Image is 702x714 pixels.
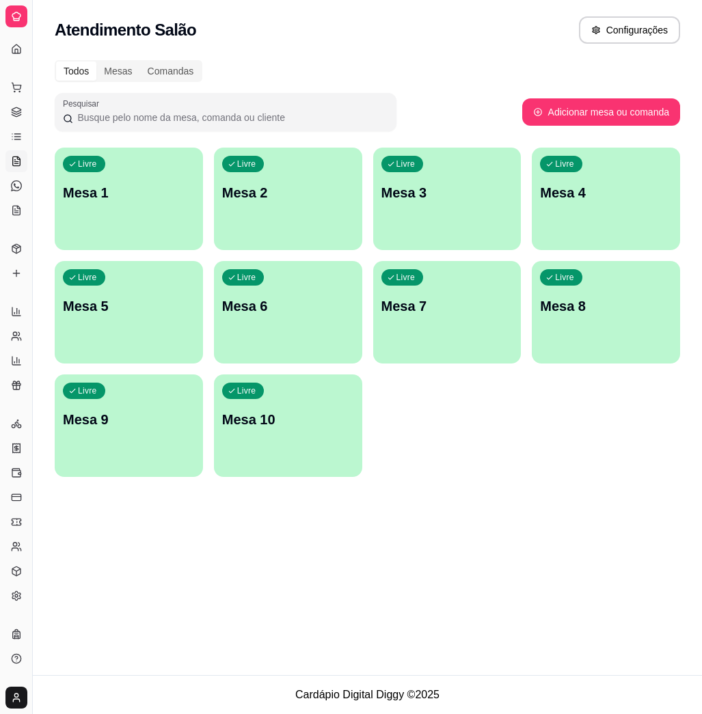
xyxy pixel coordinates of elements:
p: Livre [237,385,256,396]
button: LivreMesa 7 [373,261,522,363]
label: Pesquisar [63,98,104,109]
p: Livre [555,159,574,169]
button: LivreMesa 1 [55,148,203,250]
p: Mesa 8 [540,297,672,316]
p: Mesa 2 [222,183,354,202]
div: Todos [56,61,96,81]
p: Livre [78,385,97,396]
p: Mesa 10 [222,410,354,429]
p: Mesa 3 [381,183,513,202]
p: Livre [396,272,416,283]
p: Mesa 9 [63,410,195,429]
p: Livre [78,272,97,283]
p: Mesa 6 [222,297,354,316]
p: Livre [237,272,256,283]
button: LivreMesa 9 [55,374,203,477]
p: Livre [78,159,97,169]
p: Livre [555,272,574,283]
p: Mesa 5 [63,297,195,316]
button: LivreMesa 2 [214,148,362,250]
button: Adicionar mesa ou comanda [522,98,680,126]
input: Pesquisar [73,111,388,124]
p: Mesa 7 [381,297,513,316]
p: Mesa 4 [540,183,672,202]
p: Livre [396,159,416,169]
button: LivreMesa 4 [532,148,680,250]
button: Configurações [579,16,680,44]
button: LivreMesa 5 [55,261,203,363]
p: Livre [237,159,256,169]
h2: Atendimento Salão [55,19,196,41]
div: Comandas [140,61,202,81]
p: Mesa 1 [63,183,195,202]
button: LivreMesa 3 [373,148,522,250]
footer: Cardápio Digital Diggy © 2025 [33,675,702,714]
button: LivreMesa 10 [214,374,362,477]
button: LivreMesa 8 [532,261,680,363]
button: LivreMesa 6 [214,261,362,363]
div: Mesas [96,61,139,81]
